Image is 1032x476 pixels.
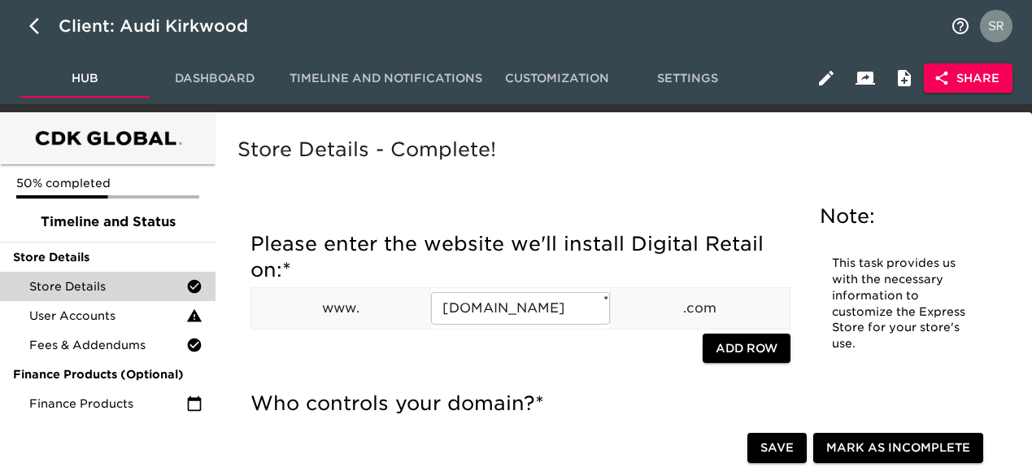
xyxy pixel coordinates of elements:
span: Timeline and Status [13,212,202,232]
p: This task provides us with the necessary information to customize the Express Store for your stor... [832,255,968,352]
h5: Please enter the website we'll install Digital Retail on: [250,231,790,283]
button: Add Row [703,334,790,364]
button: Mark as Incomplete [813,434,983,464]
h5: Who controls your domain? [250,391,790,417]
span: Share [937,68,999,89]
p: 50% completed [16,175,199,191]
h5: Note: [820,203,980,229]
div: Client: Audi Kirkwood [59,13,271,39]
span: Add Row [716,338,777,359]
span: Hub [29,68,140,89]
span: Save [760,439,794,459]
p: .com [611,299,790,318]
span: Dashboard [159,68,270,89]
span: Finance Products [29,395,186,412]
button: Save [747,434,807,464]
button: Edit Hub [807,59,846,98]
span: Timeline and Notifications [290,68,482,89]
span: Store Details [29,278,186,295]
span: Settings [632,68,742,89]
img: Profile [980,10,1012,42]
button: Internal Notes and Comments [885,59,924,98]
button: Client View [846,59,885,98]
p: www. [251,299,430,318]
span: Finance Products (Optional) [13,366,202,382]
span: Mark as Incomplete [826,439,970,459]
h5: Store Details - Complete! [237,137,1003,163]
span: Store Details [13,249,202,265]
span: Customization [502,68,612,89]
button: Share [924,63,1012,94]
span: User Accounts [29,308,186,324]
button: notifications [941,7,980,46]
span: Fees & Addendums [29,337,186,353]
